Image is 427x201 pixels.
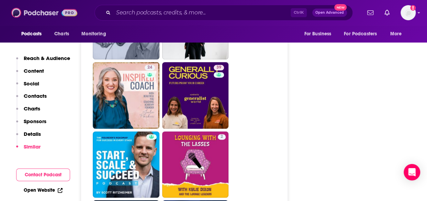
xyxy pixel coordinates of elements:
span: For Business [304,29,331,39]
span: More [390,29,402,39]
span: Monitoring [81,29,106,39]
a: 39 [162,62,229,129]
span: New [334,4,347,11]
p: Content [24,68,44,74]
span: Ctrl K [291,8,307,17]
span: 2 [221,133,223,140]
span: Open Advanced [315,11,344,14]
p: Details [24,131,41,137]
span: Podcasts [21,29,42,39]
button: open menu [299,27,340,40]
p: Social [24,80,39,87]
p: Charts [24,105,40,112]
a: 2 [218,134,226,140]
button: Sponsors [16,118,46,131]
input: Search podcasts, credits, & more... [113,7,291,18]
a: Open Website [24,187,63,193]
a: 39 [214,65,224,70]
button: Reach & Audience [16,55,70,68]
p: Sponsors [24,118,46,125]
p: Contacts [24,93,47,99]
span: Charts [54,29,69,39]
button: Charts [16,105,40,118]
button: Contacts [16,93,47,105]
button: Contact Podcast [16,168,70,181]
a: Show notifications dropdown [382,7,392,19]
a: 2 [162,131,229,198]
button: open menu [385,27,411,40]
div: Search podcasts, credits, & more... [94,5,353,21]
img: User Profile [401,5,416,20]
button: Open AdvancedNew [312,9,347,17]
span: 24 [147,64,152,71]
button: Details [16,131,41,143]
p: Reach & Audience [24,55,70,61]
button: Similar [16,143,41,156]
span: Logged in as aridings [401,5,416,20]
a: 24 [93,62,159,129]
p: Similar [24,143,41,150]
button: Content [16,68,44,80]
button: Show profile menu [401,5,416,20]
svg: Add a profile image [410,5,416,11]
button: Social [16,80,39,93]
a: 24 [145,65,155,70]
span: For Podcasters [344,29,377,39]
span: 39 [216,64,221,71]
div: Open Intercom Messenger [404,164,420,180]
a: Charts [50,27,73,40]
a: Show notifications dropdown [364,7,376,19]
button: open menu [77,27,115,40]
img: Podchaser - Follow, Share and Rate Podcasts [11,6,77,19]
button: open menu [339,27,387,40]
button: open menu [16,27,50,40]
